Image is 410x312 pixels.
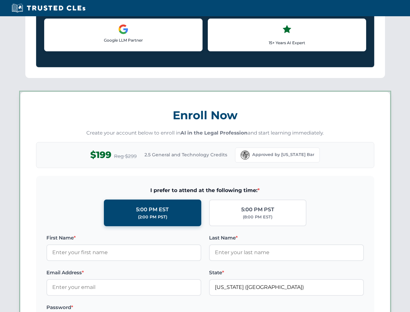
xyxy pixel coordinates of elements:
label: State [209,269,364,277]
span: Approved by [US_STATE] Bar [252,151,314,158]
div: (8:00 PM EST) [243,214,272,220]
label: Password [46,304,201,311]
input: Enter your first name [46,244,201,261]
p: Create your account below to enroll in and start learning immediately. [36,129,374,137]
img: Google [118,24,129,34]
label: First Name [46,234,201,242]
strong: AI in the Legal Profession [180,130,248,136]
input: Florida (FL) [209,279,364,295]
p: 15+ Years AI Expert [213,40,361,46]
label: Last Name [209,234,364,242]
input: Enter your email [46,279,201,295]
span: I prefer to attend at the following time: [46,186,364,195]
div: 5:00 PM PST [241,205,274,214]
img: Trusted CLEs [10,3,87,13]
div: (2:00 PM PST) [138,214,167,220]
label: Email Address [46,269,201,277]
p: Google LLM Partner [50,37,197,43]
input: Enter your last name [209,244,364,261]
span: $199 [90,148,111,162]
h3: Enroll Now [36,105,374,125]
span: Reg $299 [114,152,137,160]
img: Florida Bar [241,150,250,160]
span: 2.5 General and Technology Credits [144,151,227,158]
div: 5:00 PM EST [136,205,169,214]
